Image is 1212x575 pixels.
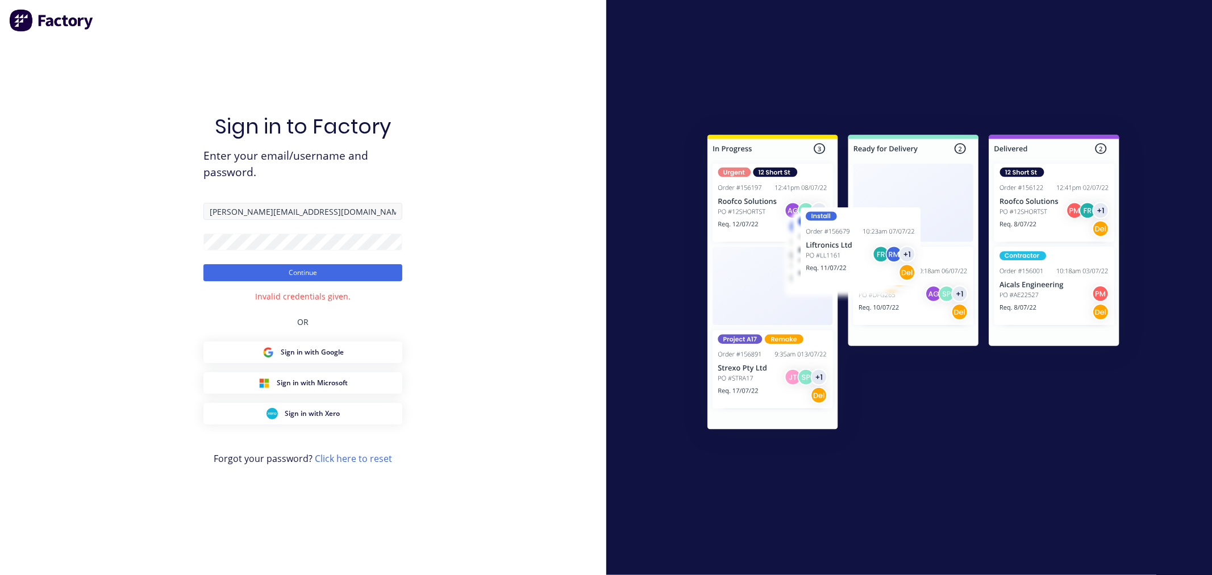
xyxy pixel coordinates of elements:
[203,264,402,281] button: Continue
[9,9,94,32] img: Factory
[266,408,278,419] img: Xero Sign in
[255,290,351,302] div: Invalid credentials given.
[203,341,402,363] button: Google Sign inSign in with Google
[297,302,309,341] div: OR
[277,378,348,388] span: Sign in with Microsoft
[203,148,402,181] span: Enter your email/username and password.
[259,377,270,389] img: Microsoft Sign in
[281,347,344,357] span: Sign in with Google
[263,347,274,358] img: Google Sign in
[285,409,340,419] span: Sign in with Xero
[214,452,392,465] span: Forgot your password?
[203,372,402,394] button: Microsoft Sign inSign in with Microsoft
[203,203,402,220] input: Email/Username
[682,112,1144,456] img: Sign in
[315,452,392,465] a: Click here to reset
[203,403,402,424] button: Xero Sign inSign in with Xero
[215,114,391,139] h1: Sign in to Factory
